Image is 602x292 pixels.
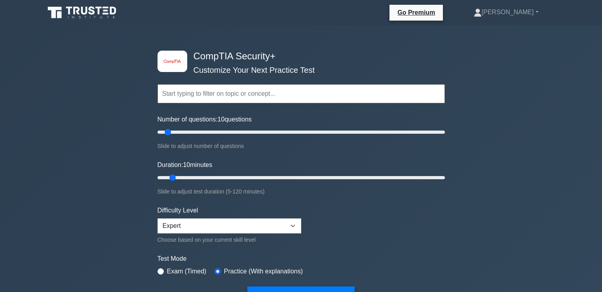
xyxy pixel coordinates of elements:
a: Go Premium [393,8,440,17]
label: Duration: minutes [158,160,213,170]
label: Number of questions: questions [158,115,252,124]
input: Start typing to filter on topic or concept... [158,84,445,103]
label: Exam (Timed) [167,267,207,276]
div: Choose based on your current skill level [158,235,301,245]
label: Test Mode [158,254,445,264]
label: Practice (With explanations) [224,267,303,276]
div: Slide to adjust test duration (5-120 minutes) [158,187,445,196]
span: 10 [218,116,225,123]
span: 10 [183,161,190,168]
a: [PERSON_NAME] [455,4,558,20]
h4: CompTIA Security+ [190,51,406,62]
div: Slide to adjust number of questions [158,141,445,151]
label: Difficulty Level [158,206,198,215]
